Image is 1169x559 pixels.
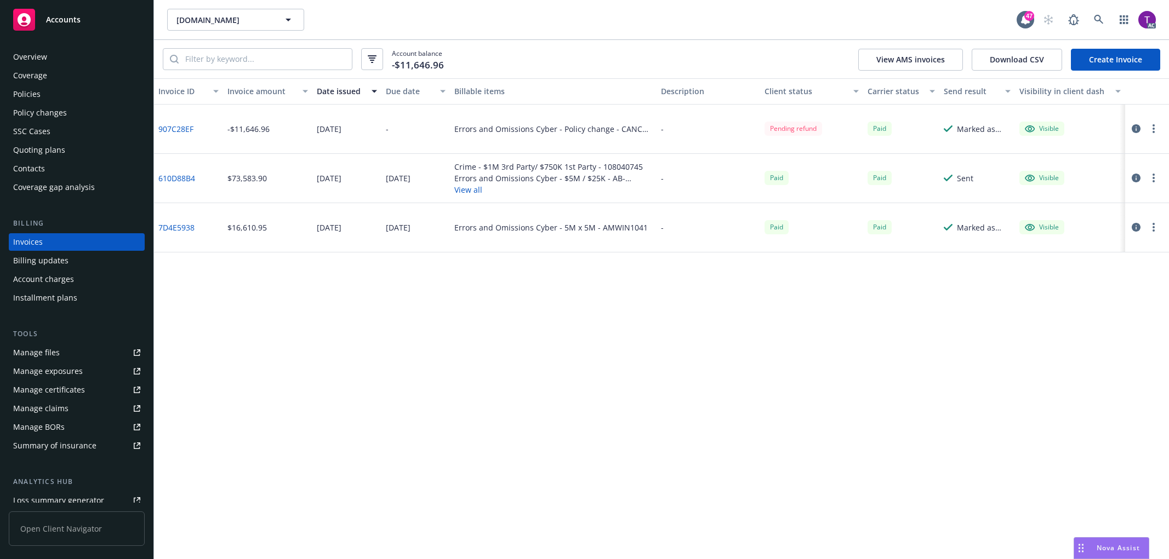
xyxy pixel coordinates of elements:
[9,123,145,140] a: SSC Cases
[1063,9,1085,31] a: Report a Bug
[13,437,96,454] div: Summary of insurance
[9,289,145,307] a: Installment plans
[386,123,389,135] div: -
[227,222,267,233] div: $16,610.95
[158,85,207,97] div: Invoice ID
[154,78,223,105] button: Invoice ID
[9,178,145,196] a: Coverage gap analysis
[661,172,664,184] div: -
[13,492,104,509] div: Loss summary generator
[1025,124,1059,134] div: Visible
[167,9,304,31] button: [DOMAIN_NAME]
[868,85,922,97] div: Carrier status
[454,123,652,135] div: Errors and Omissions Cyber - Policy change - CANCEL - EKS3564675
[158,172,195,184] a: 610D88B4
[158,222,195,233] a: 7D4E5938
[1024,11,1034,21] div: 47
[13,362,83,380] div: Manage exposures
[9,67,145,84] a: Coverage
[9,492,145,509] a: Loss summary generator
[392,49,444,70] span: Account balance
[158,123,193,135] a: 907C28EF
[657,78,760,105] button: Description
[9,437,145,454] a: Summary of insurance
[176,14,271,26] span: [DOMAIN_NAME]
[868,122,892,135] div: Paid
[661,222,664,233] div: -
[13,270,74,288] div: Account charges
[454,161,652,172] div: Crime - $1M 3rd Party/ $750K 1st Party - 108040745
[13,123,50,140] div: SSC Cases
[454,85,652,97] div: Billable items
[170,55,179,64] svg: Search
[868,220,892,234] div: Paid
[1138,11,1156,28] img: photo
[972,49,1062,71] button: Download CSV
[13,178,95,196] div: Coverage gap analysis
[765,220,789,234] div: Paid
[9,270,145,288] a: Account charges
[661,85,756,97] div: Description
[760,78,864,105] button: Client status
[765,85,847,97] div: Client status
[1071,49,1160,71] a: Create Invoice
[317,85,365,97] div: Date issued
[46,15,81,24] span: Accounts
[9,418,145,436] a: Manage BORs
[317,123,341,135] div: [DATE]
[317,222,341,233] div: [DATE]
[9,362,145,380] span: Manage exposures
[13,418,65,436] div: Manage BORs
[1097,543,1140,552] span: Nova Assist
[765,171,789,185] span: Paid
[227,172,267,184] div: $73,583.90
[9,48,145,66] a: Overview
[9,329,145,339] div: Tools
[454,222,648,233] div: Errors and Omissions Cyber - 5M x 5M - AMWIN1041
[9,400,145,417] a: Manage claims
[939,78,1015,105] button: Send result
[450,78,657,105] button: Billable items
[957,172,973,184] div: Sent
[312,78,381,105] button: Date issued
[317,172,341,184] div: [DATE]
[957,123,1011,135] div: Marked as sent
[227,123,270,135] div: -$11,646.96
[381,78,451,105] button: Due date
[1019,85,1109,97] div: Visibility in client dash
[179,49,352,70] input: Filter by keyword...
[661,123,664,135] div: -
[1037,9,1059,31] a: Start snowing
[9,218,145,229] div: Billing
[386,85,434,97] div: Due date
[1088,9,1110,31] a: Search
[13,400,69,417] div: Manage claims
[9,233,145,251] a: Invoices
[454,184,652,195] button: View all
[227,85,296,97] div: Invoice amount
[1025,222,1059,232] div: Visible
[392,58,444,72] span: -$11,646.96
[13,85,41,103] div: Policies
[957,222,1011,233] div: Marked as sent
[386,222,410,233] div: [DATE]
[944,85,999,97] div: Send result
[9,511,145,546] span: Open Client Navigator
[13,289,77,307] div: Installment plans
[868,171,892,185] div: Paid
[9,104,145,122] a: Policy changes
[13,252,69,269] div: Billing updates
[454,172,652,184] div: Errors and Omissions Cyber - $5M / $25K - AB-6705250-01
[13,141,65,159] div: Quoting plans
[386,172,410,184] div: [DATE]
[9,476,145,487] div: Analytics hub
[223,78,312,105] button: Invoice amount
[13,48,47,66] div: Overview
[9,4,145,35] a: Accounts
[863,78,939,105] button: Carrier status
[9,252,145,269] a: Billing updates
[765,122,822,135] div: Pending refund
